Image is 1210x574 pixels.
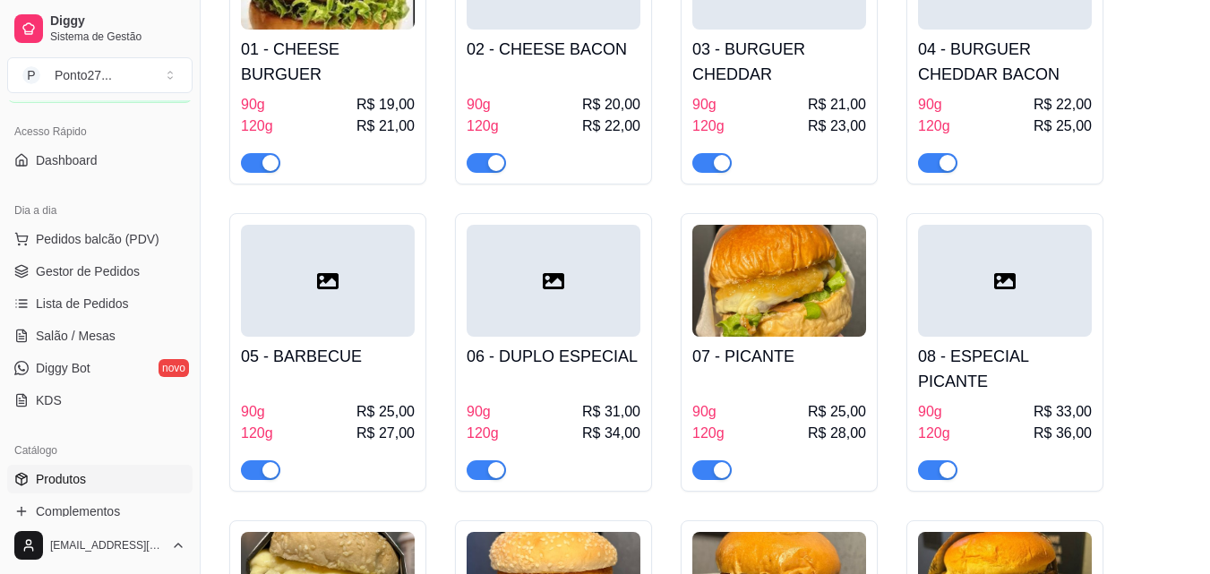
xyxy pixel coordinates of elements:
[356,401,415,423] span: R$ 25,00
[692,423,725,444] span: 120g
[7,289,193,318] a: Lista de Pedidos
[241,37,415,87] h4: 01 - CHEESE BURGUER
[918,37,1092,87] h4: 04 - BURGUER CHEDDAR BACON
[50,30,185,44] span: Sistema de Gestão
[582,423,640,444] span: R$ 34,00
[36,327,116,345] span: Salão / Mesas
[582,401,640,423] span: R$ 31,00
[36,295,129,313] span: Lista de Pedidos
[918,423,950,444] span: 120g
[692,94,717,116] span: 90g
[918,344,1092,394] h4: 08 - ESPECIAL PICANTE
[467,94,491,116] span: 90g
[241,94,265,116] span: 90g
[36,151,98,169] span: Dashboard
[36,262,140,280] span: Gestor de Pedidos
[692,37,866,87] h4: 03 - BURGUER CHEDDAR
[7,524,193,567] button: [EMAIL_ADDRESS][DOMAIN_NAME]
[241,423,273,444] span: 120g
[7,225,193,253] button: Pedidos balcão (PDV)
[241,401,265,423] span: 90g
[55,66,112,84] div: Ponto27 ...
[36,502,120,520] span: Complementos
[918,94,942,116] span: 90g
[241,116,273,137] span: 120g
[36,391,62,409] span: KDS
[7,321,193,350] a: Salão / Mesas
[582,116,640,137] span: R$ 22,00
[241,344,415,369] h4: 05 - BARBECUE
[7,117,193,146] div: Acesso Rápido
[22,66,40,84] span: P
[808,94,866,116] span: R$ 21,00
[36,230,159,248] span: Pedidos balcão (PDV)
[7,465,193,493] a: Produtos
[582,94,640,116] span: R$ 20,00
[356,116,415,137] span: R$ 21,00
[692,344,866,369] h4: 07 - PICANTE
[7,7,193,50] a: DiggySistema de Gestão
[692,225,866,337] img: product-image
[7,436,193,465] div: Catálogo
[7,497,193,526] a: Complementos
[356,423,415,444] span: R$ 27,00
[7,196,193,225] div: Dia a dia
[692,401,717,423] span: 90g
[692,116,725,137] span: 120g
[808,116,866,137] span: R$ 23,00
[467,116,499,137] span: 120g
[467,401,491,423] span: 90g
[1034,401,1092,423] span: R$ 33,00
[467,344,640,369] h4: 06 - DUPLO ESPECIAL
[36,359,90,377] span: Diggy Bot
[808,423,866,444] span: R$ 28,00
[7,386,193,415] a: KDS
[50,13,185,30] span: Diggy
[918,116,950,137] span: 120g
[7,354,193,382] a: Diggy Botnovo
[808,401,866,423] span: R$ 25,00
[7,146,193,175] a: Dashboard
[50,538,164,553] span: [EMAIL_ADDRESS][DOMAIN_NAME]
[467,423,499,444] span: 120g
[918,401,942,423] span: 90g
[356,94,415,116] span: R$ 19,00
[1034,116,1092,137] span: R$ 25,00
[1034,94,1092,116] span: R$ 22,00
[467,37,640,62] h4: 02 - CHEESE BACON
[7,257,193,286] a: Gestor de Pedidos
[1034,423,1092,444] span: R$ 36,00
[7,57,193,93] button: Select a team
[36,470,86,488] span: Produtos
